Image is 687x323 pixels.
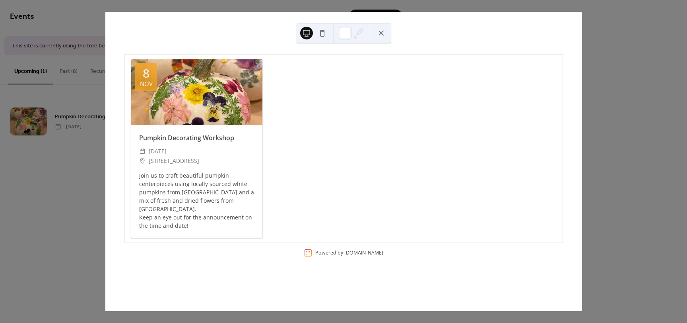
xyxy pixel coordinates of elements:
div: Powered by [315,249,383,256]
span: [STREET_ADDRESS] [149,156,199,166]
a: [DOMAIN_NAME] [344,249,383,256]
span: [DATE] [149,147,167,156]
div: Pumpkin Decorating Workshop [131,133,262,143]
div: ​ [139,156,146,166]
div: Nov [140,81,153,87]
div: Join us to craft beautiful pumpkin centerpieces using locally sourced white pumpkins from [GEOGRA... [131,171,262,230]
div: 8 [143,67,149,79]
div: ​ [139,147,146,156]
